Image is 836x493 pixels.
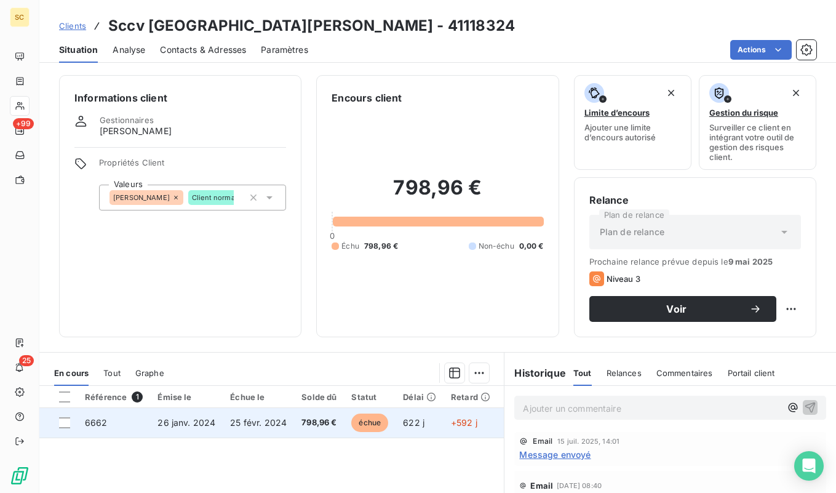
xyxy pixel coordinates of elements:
span: Niveau 3 [607,274,640,284]
span: Email [533,438,552,445]
span: Échu [341,241,359,252]
span: Clients [59,21,86,31]
h6: Relance [589,193,801,207]
span: échue [351,414,388,432]
h6: Historique [504,366,566,380]
button: Gestion du risqueSurveiller ce client en intégrant votre outil de gestion des risques client. [699,75,816,170]
span: Portail client [728,368,775,378]
span: Message envoyé [519,448,591,461]
h6: Informations client [74,90,286,105]
h6: Encours client [332,90,402,105]
span: Gestion du risque [709,108,778,118]
span: Non-échu [479,241,514,252]
div: Statut [351,392,388,402]
input: Ajouter une valeur [234,192,244,203]
span: Situation [59,44,98,56]
span: Voir [604,304,749,314]
img: Logo LeanPay [10,466,30,486]
div: Émise le [157,392,215,402]
span: Email [530,481,553,491]
span: 15 juil. 2025, 14:01 [557,438,619,445]
button: Actions [730,40,792,60]
div: Open Intercom Messenger [794,451,824,481]
div: Échue le [230,392,287,402]
span: 798,96 € [364,241,398,252]
span: Gestionnaires [100,115,154,125]
span: +592 j [451,417,477,428]
span: Graphe [135,368,164,378]
span: 25 févr. 2024 [230,417,287,428]
span: Prochaine relance prévue depuis le [589,257,801,267]
span: 0,00 € [519,241,544,252]
span: 9 mai 2025 [728,257,773,267]
div: Référence [85,391,143,403]
span: Client normal [192,194,237,201]
span: [PERSON_NAME] [100,125,172,137]
span: 622 j [403,417,424,428]
span: Paramètres [261,44,308,56]
span: [PERSON_NAME] [113,194,170,201]
button: Limite d’encoursAjouter une limite d’encours autorisé [574,75,691,170]
div: Solde dû [301,392,336,402]
button: Voir [589,296,776,322]
span: En cours [54,368,89,378]
span: Limite d’encours [584,108,650,118]
span: Analyse [113,44,145,56]
span: Relances [607,368,642,378]
div: Délai [403,392,436,402]
span: Ajouter une limite d’encours autorisé [584,122,681,142]
span: 0 [330,231,335,241]
h3: Sccv [GEOGRAPHIC_DATA][PERSON_NAME] - 41118324 [108,15,515,37]
span: 6662 [85,417,108,428]
span: Plan de relance [600,226,664,238]
h2: 798,96 € [332,175,543,212]
span: 798,96 € [301,417,336,429]
span: Surveiller ce client en intégrant votre outil de gestion des risques client. [709,122,806,162]
span: Commentaires [656,368,713,378]
span: Propriétés Client [99,158,286,175]
div: Retard [451,392,490,402]
div: SC [10,7,30,27]
span: [DATE] 08:40 [557,482,602,489]
span: 26 janv. 2024 [157,417,215,428]
span: Tout [573,368,592,378]
a: Clients [59,20,86,32]
span: 1 [132,391,143,403]
span: +99 [13,118,34,129]
span: Contacts & Adresses [160,44,246,56]
span: 25 [19,355,34,366]
span: Tout [103,368,121,378]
